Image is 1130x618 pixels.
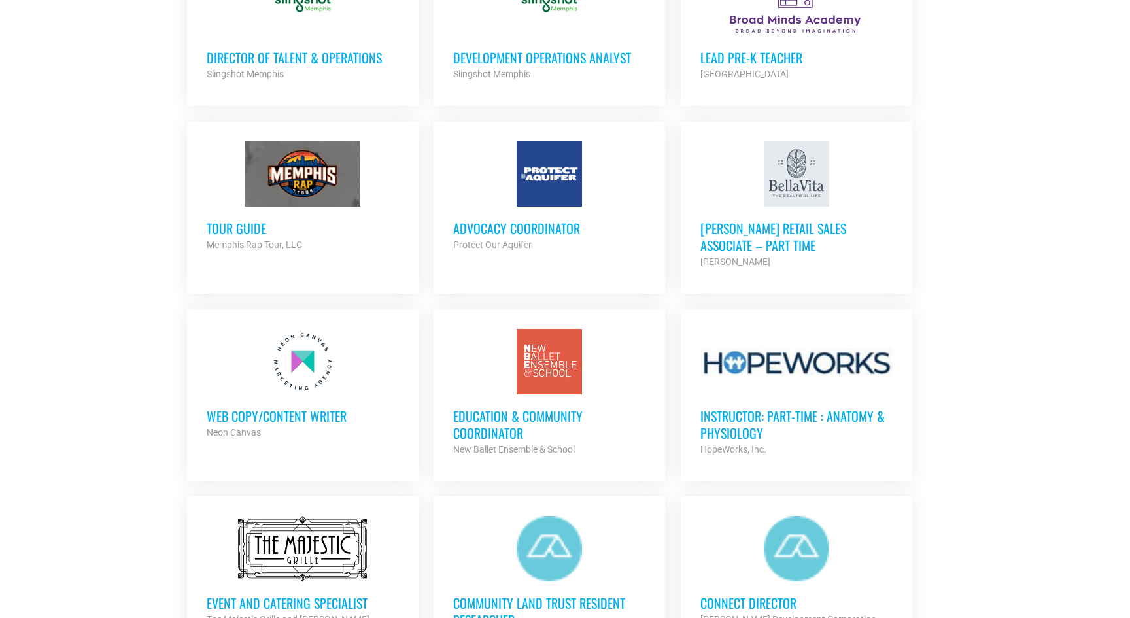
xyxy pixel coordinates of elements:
strong: Slingshot Memphis [453,69,530,79]
a: Web Copy/Content Writer Neon Canvas [187,309,419,460]
h3: Instructor: Part-Time : Anatomy & Physiology [700,407,893,441]
strong: New Ballet Ensemble & School [453,444,575,455]
strong: Neon Canvas [207,427,261,438]
strong: HopeWorks, Inc. [700,444,766,455]
h3: Director of Talent & Operations [207,49,399,66]
a: Education & Community Coordinator New Ballet Ensemble & School [434,309,665,477]
a: [PERSON_NAME] Retail Sales Associate – Part Time [PERSON_NAME] [681,122,912,289]
h3: [PERSON_NAME] Retail Sales Associate – Part Time [700,220,893,254]
h3: Event and Catering Specialist [207,594,399,611]
h3: Development Operations Analyst [453,49,645,66]
h3: Lead Pre-K Teacher [700,49,893,66]
h3: Web Copy/Content Writer [207,407,399,424]
strong: Slingshot Memphis [207,69,284,79]
a: Instructor: Part-Time : Anatomy & Physiology HopeWorks, Inc. [681,309,912,477]
strong: [PERSON_NAME] [700,256,770,267]
a: Tour Guide Memphis Rap Tour, LLC [187,122,419,272]
strong: Protect Our Aquifer [453,239,532,250]
h3: Advocacy Coordinator [453,220,645,237]
h3: Connect Director [700,594,893,611]
a: Advocacy Coordinator Protect Our Aquifer [434,122,665,272]
h3: Tour Guide [207,220,399,237]
strong: Memphis Rap Tour, LLC [207,239,302,250]
strong: [GEOGRAPHIC_DATA] [700,69,789,79]
h3: Education & Community Coordinator [453,407,645,441]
